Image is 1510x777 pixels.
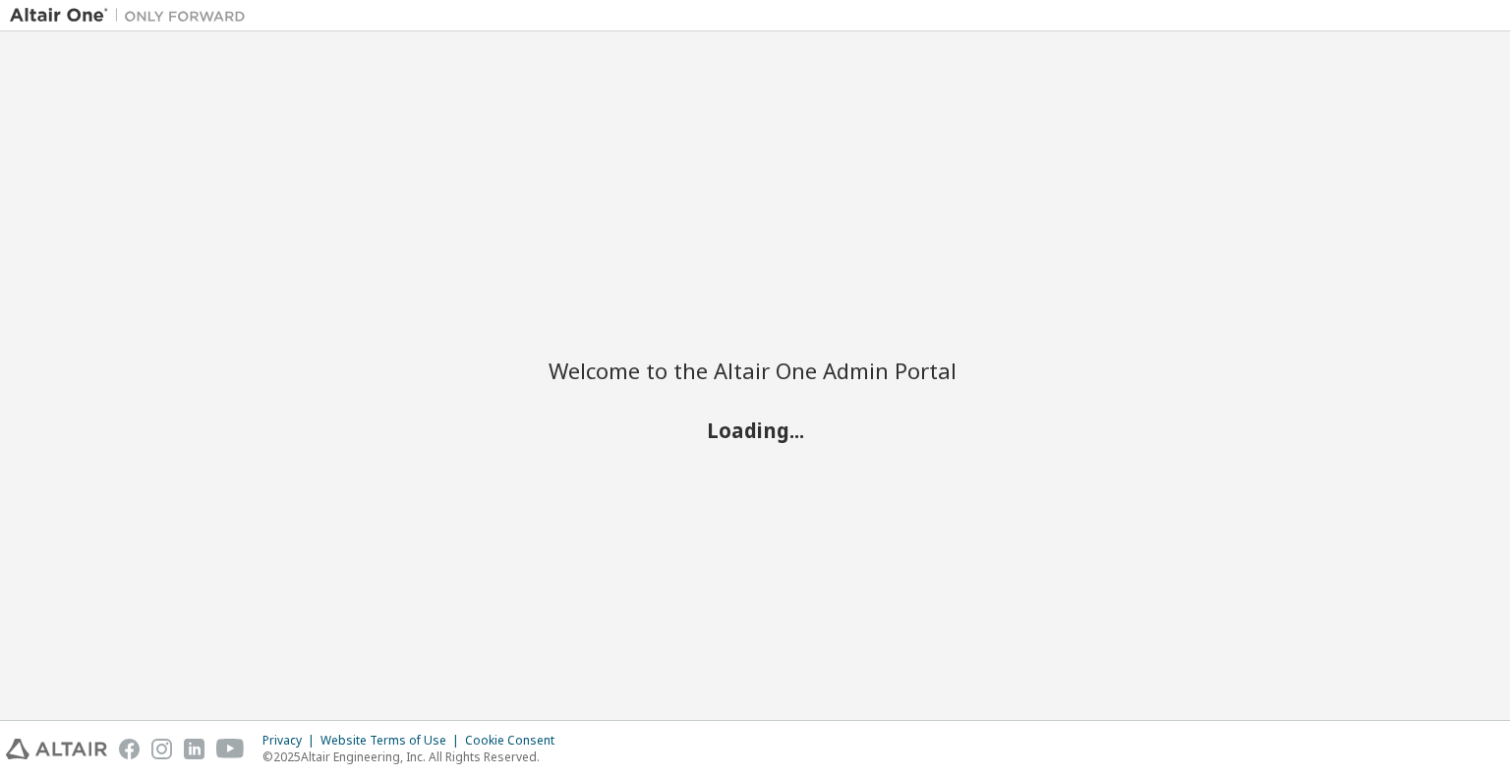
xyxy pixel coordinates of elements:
[320,733,465,749] div: Website Terms of Use
[151,739,172,759] img: instagram.svg
[549,416,961,442] h2: Loading...
[262,733,320,749] div: Privacy
[465,733,566,749] div: Cookie Consent
[119,739,140,759] img: facebook.svg
[6,739,107,759] img: altair_logo.svg
[262,749,566,765] p: © 2025 Altair Engineering, Inc. All Rights Reserved.
[10,6,256,26] img: Altair One
[184,739,204,759] img: linkedin.svg
[216,739,245,759] img: youtube.svg
[549,357,961,384] h2: Welcome to the Altair One Admin Portal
